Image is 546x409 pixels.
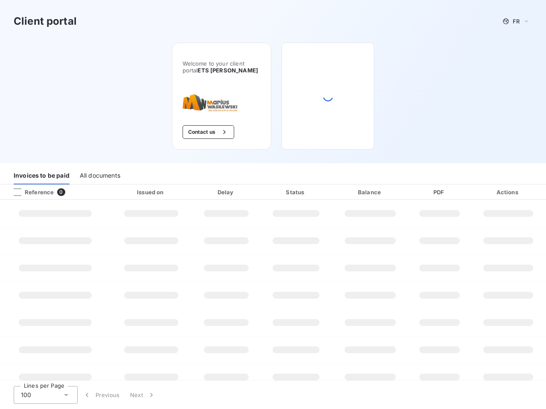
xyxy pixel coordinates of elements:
[262,188,330,196] div: Status
[183,125,234,139] button: Contact us
[472,188,544,196] div: Actions
[78,386,125,404] button: Previous
[194,188,259,196] div: Delay
[183,60,261,74] span: Welcome to your client portal
[21,391,31,399] span: 100
[80,167,120,184] div: All documents
[7,188,54,196] div: Reference
[183,94,237,112] img: Company logo
[112,188,190,196] div: Issued on
[197,67,258,74] span: ETS [PERSON_NAME]
[14,14,77,29] h3: Client portal
[14,167,70,184] div: Invoices to be paid
[57,188,65,196] span: 0
[125,386,161,404] button: Next
[513,18,520,25] span: FR
[411,188,469,196] div: PDF
[333,188,407,196] div: Balance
